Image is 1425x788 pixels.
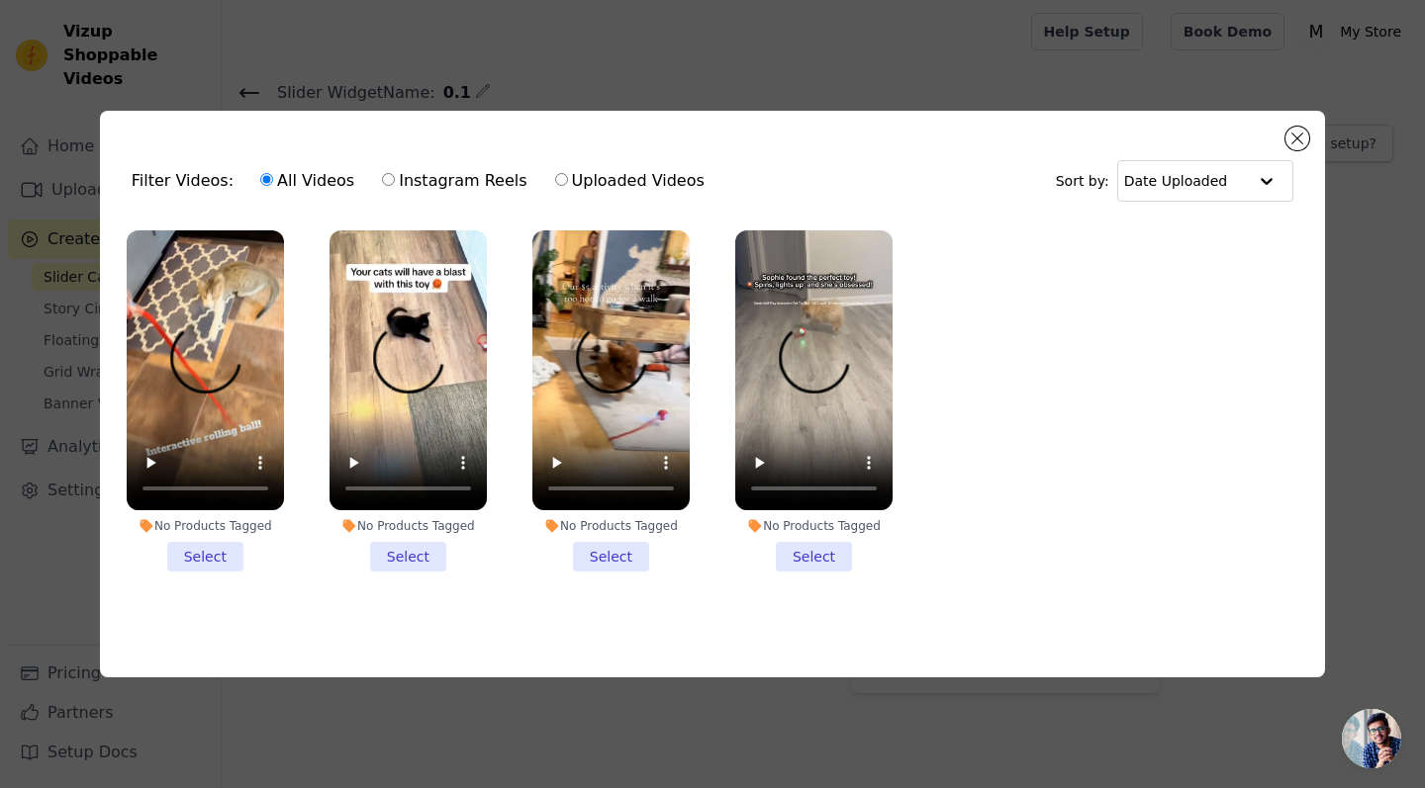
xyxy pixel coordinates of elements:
div: Filter Videos: [132,158,715,204]
div: No Products Tagged [330,518,487,534]
label: All Videos [259,168,355,194]
div: No Products Tagged [127,518,284,534]
div: Sort by: [1056,160,1294,202]
label: Uploaded Videos [554,168,706,194]
label: Instagram Reels [381,168,527,194]
button: Close modal [1285,127,1309,150]
div: No Products Tagged [532,518,690,534]
div: No Products Tagged [735,518,893,534]
a: Bate-papo aberto [1342,709,1401,768]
